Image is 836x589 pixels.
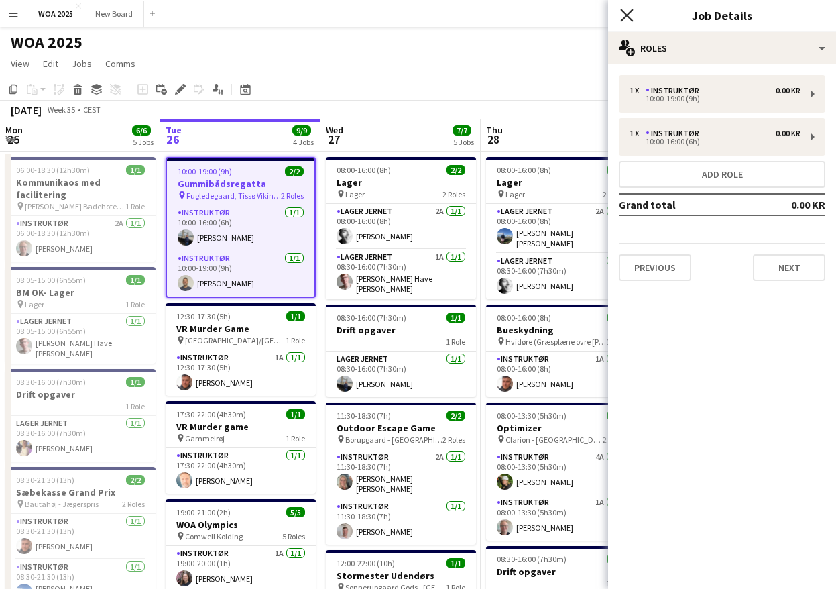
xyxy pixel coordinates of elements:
span: 28 [484,131,503,147]
span: [PERSON_NAME] Badehotel - [GEOGRAPHIC_DATA] [25,201,125,211]
app-card-role: Instruktør1/110:00-16:00 (6h)[PERSON_NAME] [167,205,314,251]
div: 1 x [630,86,646,95]
app-job-card: 06:00-18:30 (12h30m)1/1Kommunikaos med facilitering [PERSON_NAME] Badehotel - [GEOGRAPHIC_DATA]1 ... [5,157,156,262]
div: 08:00-16:00 (8h)1/1Bueskydning Hvidøre (Græsplæne ovre [PERSON_NAME][GEOGRAPHIC_DATA])1 RoleInstr... [486,305,636,397]
app-job-card: 08:30-16:00 (7h30m)1/1Drift opgaver1 RoleLager Jernet1/108:30-16:00 (7h30m)[PERSON_NAME] [326,305,476,397]
span: Lager [505,189,525,199]
span: 08:30-16:00 (7h30m) [337,313,406,323]
span: Lager [25,299,44,309]
span: 1 Role [125,201,145,211]
span: 2 Roles [442,189,465,199]
h3: Drift opgaver [5,388,156,400]
a: View [5,55,35,72]
span: 1/1 [126,165,145,175]
app-job-card: 08:00-16:00 (8h)2/2Lager Lager2 RolesLager Jernet2A1/108:00-16:00 (8h)[PERSON_NAME] [PERSON_NAME]... [486,157,636,299]
div: 0.00 KR [776,86,800,95]
app-job-card: 08:00-16:00 (8h)2/2Lager Lager2 RolesLager Jernet2A1/108:00-16:00 (8h)[PERSON_NAME]Lager Jernet1A... [326,157,476,299]
td: 0.00 KR [747,194,825,215]
span: [GEOGRAPHIC_DATA]/[GEOGRAPHIC_DATA] [185,335,286,345]
app-card-role: Instruktør1/110:00-19:00 (9h)[PERSON_NAME] [167,251,314,297]
h3: Lager [486,176,636,189]
h3: WOA Olympics [166,519,316,531]
app-card-role: Instruktør4A1/108:00-13:30 (5h30m)[PERSON_NAME] [486,449,636,495]
div: Instruktør [646,129,705,138]
span: 2 Roles [122,499,145,509]
div: 0.00 KR [776,129,800,138]
app-card-role: Instruktør1/117:30-22:00 (4h30m)[PERSON_NAME] [166,448,316,494]
span: 2 Roles [603,189,625,199]
span: 08:30-16:00 (7h30m) [16,377,86,387]
button: Previous [619,254,691,281]
span: 1/1 [446,558,465,568]
h3: Optimizer [486,422,636,434]
span: Comwell Kolding [185,531,243,541]
span: 17:30-22:00 (4h30m) [176,409,246,419]
div: 08:30-16:00 (7h30m)1/1Drift opgaver1 RoleLager Jernet1/108:30-16:00 (7h30m)[PERSON_NAME] [5,369,156,462]
span: 1/1 [446,313,465,323]
app-job-card: 08:00-13:30 (5h30m)2/2Optimizer Clarion - [GEOGRAPHIC_DATA]2 RolesInstruktør4A1/108:00-13:30 (5h3... [486,403,636,541]
div: CEST [83,105,101,115]
app-card-role: Instruktør1/108:30-21:30 (13h)[PERSON_NAME] [5,514,156,559]
app-job-card: 17:30-22:00 (4h30m)1/1VR Murder game Gammelrøj1 RoleInstruktør1/117:30-22:00 (4h30m)[PERSON_NAME] [166,401,316,494]
h3: Sæbekasse Grand Prix [5,486,156,498]
app-card-role: Instruktør2A1/111:30-18:30 (7h)[PERSON_NAME] [PERSON_NAME] [326,449,476,499]
span: 9/9 [292,125,311,136]
button: Next [753,254,825,281]
span: 12:30-17:30 (5h) [176,311,231,321]
h3: VR Murder game [166,421,316,433]
div: 1 x [630,129,646,138]
div: 08:05-15:00 (6h55m)1/1BM OK- Lager Lager1 RoleLager Jernet1/108:05-15:00 (6h55m)[PERSON_NAME] Hav... [5,267,156,364]
app-card-role: Instruktør1A1/108:00-13:30 (5h30m)[PERSON_NAME] [486,495,636,541]
span: Lager [345,189,365,199]
span: 1/1 [607,313,625,323]
span: 5/5 [286,507,305,517]
span: 1/1 [286,409,305,419]
span: Borupgaard - [GEOGRAPHIC_DATA] [345,435,442,445]
span: 1 Role [286,433,305,443]
span: Comms [105,58,135,70]
span: 2/2 [446,411,465,421]
span: 11:30-18:30 (7h) [337,411,391,421]
span: 10:00-19:00 (9h) [178,166,232,176]
a: Edit [38,55,64,72]
span: 1/1 [286,311,305,321]
span: 08:00-13:30 (5h30m) [497,411,566,421]
span: Mon [5,124,23,136]
span: 1/1 [607,554,625,564]
span: 08:30-21:30 (13h) [16,475,74,485]
span: 1/1 [126,275,145,285]
app-job-card: 12:30-17:30 (5h)1/1VR Murder Game [GEOGRAPHIC_DATA]/[GEOGRAPHIC_DATA]1 RoleInstruktør1A1/112:30-1... [166,303,316,396]
span: 2/2 [607,411,625,421]
h1: WOA 2025 [11,32,82,52]
div: 10:00-19:00 (9h) [630,95,800,102]
app-card-role: Instruktør1A1/108:00-16:00 (8h)[PERSON_NAME] [486,352,636,397]
a: Comms [100,55,141,72]
div: Roles [608,32,836,64]
app-card-role: Instruktør1A1/112:30-17:30 (5h)[PERSON_NAME] [166,350,316,396]
h3: Drift opgaver [326,324,476,336]
span: Fugledegaard, Tissø Vikingecenter [186,191,281,201]
a: Jobs [66,55,97,72]
span: Thu [486,124,503,136]
div: 11:30-18:30 (7h)2/2Outdoor Escape Game Borupgaard - [GEOGRAPHIC_DATA]2 RolesInstruktør2A1/111:30-... [326,403,476,545]
app-job-card: 10:00-19:00 (9h)2/2Gummibådsregatta Fugledegaard, Tissø Vikingecenter2 RolesInstruktør1/110:00-16... [166,157,316,298]
span: 1 Role [125,299,145,309]
app-card-role: Lager Jernet1/108:30-16:00 (7h30m)[PERSON_NAME] [486,254,636,299]
h3: BM OK- Lager [5,286,156,299]
app-card-role: Lager Jernet1/108:30-16:00 (7h30m)[PERSON_NAME] [5,416,156,462]
span: 2 Roles [281,191,304,201]
button: Add role [619,161,825,188]
div: 5 Jobs [453,137,474,147]
button: WOA 2025 [27,1,84,27]
span: 08:00-16:00 (8h) [337,165,391,175]
span: 2 Roles [603,435,625,445]
h3: VR Murder Game [166,323,316,335]
h3: Kommunikaos med facilitering [5,176,156,201]
h3: Gummibådsregatta [167,178,314,190]
app-card-role: Lager Jernet2A1/108:00-16:00 (8h)[PERSON_NAME] [PERSON_NAME] [486,204,636,254]
span: 12:00-22:00 (10h) [337,558,395,568]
